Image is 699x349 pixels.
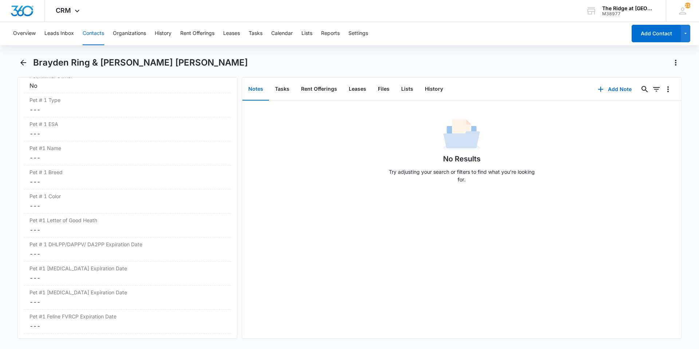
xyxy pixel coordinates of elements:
dd: --- [29,250,225,258]
button: Settings [348,22,368,45]
button: Filters [651,83,662,95]
div: No [29,81,225,90]
div: Pet #1 [MEDICAL_DATA] Expiration Date--- [24,262,231,286]
h1: Brayden Ring & [PERSON_NAME] [PERSON_NAME] [33,57,248,68]
div: account name [602,5,655,11]
div: Pet #1 [MEDICAL_DATA] Expiration Date--- [24,286,231,310]
label: Pet #1 Feline FVRCP Expiration Date [29,313,225,320]
label: Pet #2 Type [29,337,225,344]
button: Leases [343,78,372,101]
button: Overflow Menu [662,83,674,95]
button: History [155,22,171,45]
div: Pet # 1 ESA--- [24,117,231,141]
label: Pet #1 Letter of Good Heath [29,216,225,224]
button: Rent Offerings [295,78,343,101]
span: 210 [685,3,691,8]
img: No Data [443,117,480,153]
button: Back [17,57,29,68]
button: Lists [301,22,312,45]
button: Rent Offerings [180,22,214,45]
div: account id [602,11,655,16]
button: History [419,78,449,101]
button: Tasks [269,78,295,101]
dd: --- [29,322,225,330]
label: Pet #1 Name [29,144,225,152]
label: Pet # 1 ESA [29,120,225,128]
dd: --- [29,274,225,282]
div: Pet #1 Name--- [24,141,231,165]
button: Search... [639,83,651,95]
label: Pet # 1 Color [29,192,225,200]
label: Pet #1 [MEDICAL_DATA] Expiration Date [29,289,225,296]
button: Reports [321,22,340,45]
label: Pet # 1 DHLPP/DAPPV/ DA2PP Expiration Date [29,240,225,248]
button: Add Note [591,81,639,98]
button: Organizations [113,22,146,45]
button: Leads Inbox [44,22,74,45]
div: Pet # 1 Color--- [24,189,231,213]
label: Pet # 1 Breed [29,168,225,176]
button: Calendar [271,22,293,45]
button: Add Contact [632,25,681,42]
dd: --- [29,177,225,186]
div: Pet #1 Letter of Good Heath--- [24,213,231,238]
div: Pet # 1 Type--- [24,93,231,117]
button: Files [372,78,395,101]
button: Notes [242,78,269,101]
button: Lists [395,78,419,101]
div: notifications count [685,3,691,8]
div: Pet # 1 DHLPP/DAPPV/ DA2PP Expiration Date--- [24,238,231,262]
dd: --- [29,105,225,114]
label: Pet #1 [MEDICAL_DATA] Expiration Date [29,264,225,272]
button: Contacts [83,22,104,45]
p: Try adjusting your search or filters to find what you’re looking for. [385,168,538,183]
div: Pet #1 Feline FVRCP Expiration Date--- [24,310,231,334]
dd: --- [29,226,225,234]
dd: --- [29,201,225,210]
dd: --- [29,129,225,138]
h1: No Results [443,153,481,164]
div: Pet # 1 Breed--- [24,165,231,189]
div: Pet/Animal OwnerNo [24,69,231,93]
button: Leases [223,22,240,45]
span: CRM [56,7,71,14]
dd: --- [29,153,225,162]
dd: --- [29,298,225,306]
button: Overview [13,22,36,45]
button: Tasks [249,22,262,45]
button: Actions [670,57,682,68]
label: Pet # 1 Type [29,96,225,104]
